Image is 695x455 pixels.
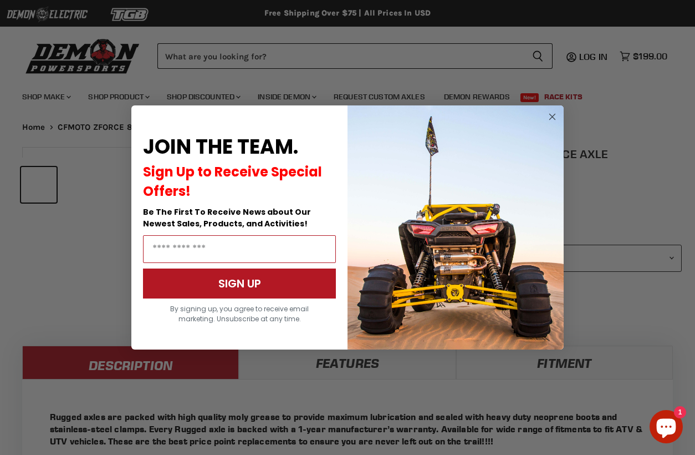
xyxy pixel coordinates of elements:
[143,269,336,299] button: SIGN UP
[646,410,686,446] inbox-online-store-chat: Shopify online store chat
[545,110,559,124] button: Close dialog
[143,163,322,200] span: Sign Up to Receive Special Offers!
[143,235,336,263] input: Email Address
[347,105,564,350] img: a9095488-b6e7-41ba-879d-588abfab540b.jpeg
[143,206,311,229] span: Be The First To Receive News about Our Newest Sales, Products, and Activities!
[170,304,309,323] span: By signing up, you agree to receive email marketing. Unsubscribe at any time.
[143,133,298,161] span: JOIN THE TEAM.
